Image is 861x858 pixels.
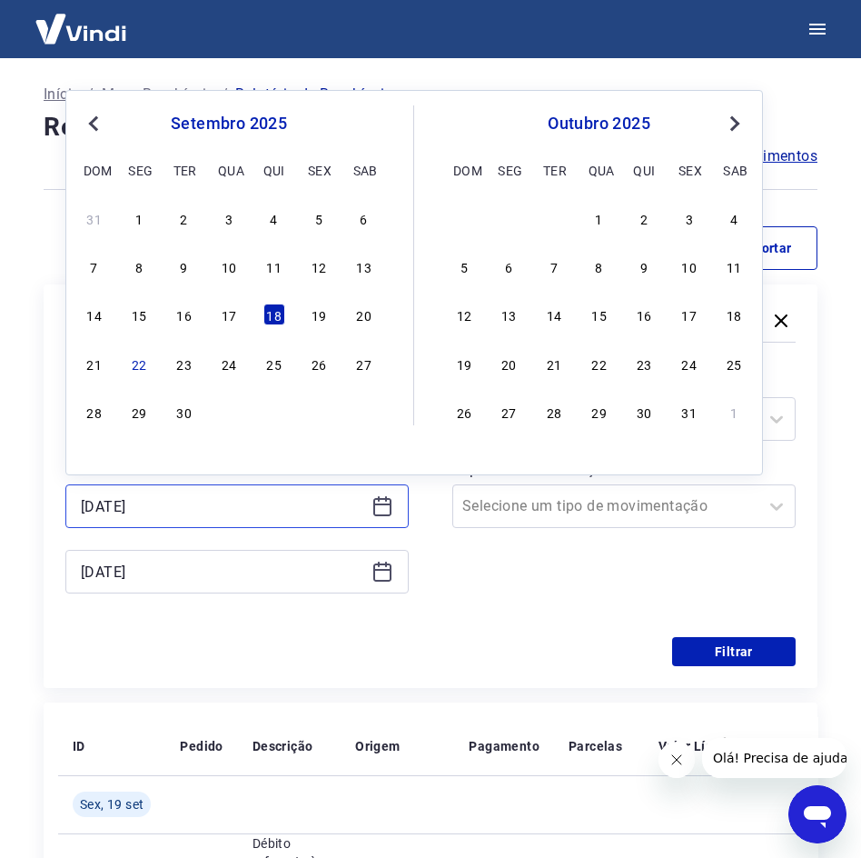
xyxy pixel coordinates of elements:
div: Choose terça-feira, 16 de setembro de 2025 [173,304,195,325]
div: Choose segunda-feira, 8 de setembro de 2025 [128,255,150,277]
div: Choose terça-feira, 9 de setembro de 2025 [173,255,195,277]
div: Choose sábado, 11 de outubro de 2025 [723,255,745,277]
div: Choose sábado, 6 de setembro de 2025 [353,207,375,229]
p: Parcelas [569,737,622,755]
div: Choose sábado, 27 de setembro de 2025 [353,353,375,374]
iframe: Fechar mensagem [658,742,695,778]
div: Choose terça-feira, 23 de setembro de 2025 [173,353,195,374]
div: Choose quarta-feira, 10 de setembro de 2025 [218,255,240,277]
div: sab [723,159,745,181]
div: Choose segunda-feira, 22 de setembro de 2025 [128,353,150,374]
div: Choose quarta-feira, 17 de setembro de 2025 [218,304,240,325]
div: sex [678,159,700,181]
div: Choose domingo, 26 de outubro de 2025 [453,401,475,423]
input: Data final [81,558,364,585]
div: Choose sábado, 1 de novembro de 2025 [723,401,745,423]
div: Choose quarta-feira, 3 de setembro de 2025 [218,207,240,229]
a: Meus Recebíveis [102,84,214,105]
div: seg [498,159,520,181]
div: Choose sábado, 18 de outubro de 2025 [723,304,745,325]
div: Choose quarta-feira, 1 de outubro de 2025 [589,207,610,229]
iframe: Mensagem da empresa [702,738,846,778]
p: Tarifas [761,737,805,755]
p: Valor Líq. [658,737,717,755]
div: ter [543,159,565,181]
div: month 2025-09 [81,205,377,424]
div: Choose quinta-feira, 18 de setembro de 2025 [263,304,285,325]
div: Choose sexta-feira, 19 de setembro de 2025 [308,304,330,325]
div: Choose segunda-feira, 6 de outubro de 2025 [498,255,520,277]
div: Choose segunda-feira, 1 de setembro de 2025 [128,207,150,229]
div: Choose sexta-feira, 26 de setembro de 2025 [308,353,330,374]
button: Next Month [724,113,746,135]
div: Choose domingo, 5 de outubro de 2025 [453,255,475,277]
div: Choose terça-feira, 14 de outubro de 2025 [543,304,565,325]
div: Choose sexta-feira, 12 de setembro de 2025 [308,255,330,277]
div: Choose quinta-feira, 23 de outubro de 2025 [633,353,655,374]
div: seg [128,159,150,181]
div: Choose domingo, 31 de agosto de 2025 [84,207,105,229]
div: Choose sábado, 13 de setembro de 2025 [353,255,375,277]
div: dom [453,159,475,181]
div: Choose quarta-feira, 24 de setembro de 2025 [218,353,240,374]
div: Choose domingo, 7 de setembro de 2025 [84,255,105,277]
div: Choose terça-feira, 7 de outubro de 2025 [543,255,565,277]
div: Choose domingo, 14 de setembro de 2025 [84,304,105,325]
input: Data inicial [81,493,364,520]
div: Choose sábado, 25 de outubro de 2025 [723,353,745,374]
div: Choose terça-feira, 30 de setembro de 2025 [173,401,195,423]
div: Choose terça-feira, 21 de outubro de 2025 [543,353,565,374]
a: Início [44,84,80,105]
div: Choose segunda-feira, 15 de setembro de 2025 [128,304,150,325]
div: sab [353,159,375,181]
div: Choose quinta-feira, 16 de outubro de 2025 [633,304,655,325]
p: / [87,84,94,105]
div: Choose quinta-feira, 30 de outubro de 2025 [633,401,655,423]
div: Choose quarta-feira, 15 de outubro de 2025 [589,304,610,325]
div: Choose sábado, 20 de setembro de 2025 [353,304,375,325]
button: Previous Month [83,113,104,135]
div: Choose sábado, 4 de outubro de 2025 [723,207,745,229]
p: / [222,84,228,105]
div: setembro 2025 [81,113,377,135]
div: qui [633,159,655,181]
div: Choose segunda-feira, 13 de outubro de 2025 [498,304,520,325]
div: Choose sábado, 4 de outubro de 2025 [353,401,375,423]
div: Choose quarta-feira, 1 de outubro de 2025 [218,401,240,423]
div: Choose quinta-feira, 25 de setembro de 2025 [263,353,285,374]
div: Choose quinta-feira, 11 de setembro de 2025 [263,255,285,277]
div: Choose terça-feira, 2 de setembro de 2025 [173,207,195,229]
div: qua [589,159,610,181]
div: Choose quinta-feira, 2 de outubro de 2025 [633,207,655,229]
div: Choose domingo, 28 de setembro de 2025 [453,207,475,229]
iframe: Botão para abrir a janela de mensagens [788,785,846,843]
div: Choose quarta-feira, 22 de outubro de 2025 [589,353,610,374]
p: Pagamento [469,737,539,755]
div: Choose quinta-feira, 2 de outubro de 2025 [263,401,285,423]
div: Choose sexta-feira, 10 de outubro de 2025 [678,255,700,277]
div: dom [84,159,105,181]
img: Vindi [22,1,140,56]
div: Choose sexta-feira, 31 de outubro de 2025 [678,401,700,423]
button: Filtrar [672,637,796,666]
span: Sex, 19 set [80,795,143,813]
div: Choose domingo, 19 de outubro de 2025 [453,353,475,374]
div: Choose quinta-feira, 9 de outubro de 2025 [633,255,655,277]
div: Choose quinta-feira, 4 de setembro de 2025 [263,207,285,229]
div: Choose terça-feira, 30 de setembro de 2025 [543,207,565,229]
div: outubro 2025 [450,113,747,135]
div: Choose quarta-feira, 29 de outubro de 2025 [589,401,610,423]
div: sex [308,159,330,181]
span: Olá! Precisa de ajuda? [11,13,153,27]
div: Choose terça-feira, 28 de outubro de 2025 [543,401,565,423]
p: Pedido [180,737,223,755]
div: Choose sexta-feira, 3 de outubro de 2025 [308,401,330,423]
div: ter [173,159,195,181]
div: Choose domingo, 12 de outubro de 2025 [453,304,475,325]
div: Choose sexta-feira, 24 de outubro de 2025 [678,353,700,374]
p: Relatório de Recebíveis [235,84,391,105]
p: Origem [355,737,400,755]
p: ID [73,737,85,755]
